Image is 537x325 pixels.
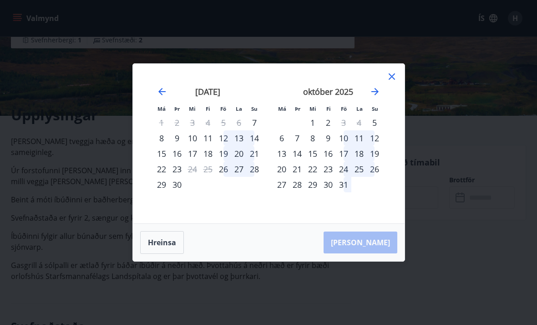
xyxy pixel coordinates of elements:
div: 7 [289,130,305,146]
div: 21 [247,146,262,161]
div: 17 [185,146,200,161]
div: Move forward to switch to the next month. [370,86,380,97]
div: 30 [169,177,185,192]
div: 12 [216,130,231,146]
small: Fi [206,105,210,112]
div: 15 [154,146,169,161]
td: Choose föstudagur, 10. október 2025 as your check-in date. It’s available. [336,130,351,146]
div: 31 [336,177,351,192]
div: 29 [154,177,169,192]
td: Choose mánudagur, 29. september 2025 as your check-in date. It’s available. [154,177,169,192]
td: Choose mánudagur, 15. september 2025 as your check-in date. It’s available. [154,146,169,161]
div: Aðeins innritun í boði [367,115,382,130]
small: Fi [326,105,331,112]
td: Choose sunnudagur, 28. september 2025 as your check-in date. It’s available. [247,161,262,177]
div: Calendar [144,75,394,212]
td: Choose laugardagur, 13. september 2025 as your check-in date. It’s available. [231,130,247,146]
div: 14 [247,130,262,146]
td: Choose laugardagur, 27. september 2025 as your check-in date. It’s available. [231,161,247,177]
td: Choose miðvikudagur, 1. október 2025 as your check-in date. It’s available. [305,115,320,130]
small: La [236,105,242,112]
div: 11 [351,130,367,146]
td: Choose sunnudagur, 5. október 2025 as your check-in date. It’s available. [367,115,382,130]
td: Choose sunnudagur, 7. september 2025 as your check-in date. It’s available. [247,115,262,130]
td: Not available. miðvikudagur, 24. september 2025 [185,161,200,177]
td: Choose þriðjudagur, 28. október 2025 as your check-in date. It’s available. [289,177,305,192]
td: Choose fimmtudagur, 30. október 2025 as your check-in date. It’s available. [320,177,336,192]
small: Fö [220,105,226,112]
div: 27 [274,177,289,192]
td: Not available. fimmtudagur, 4. september 2025 [200,115,216,130]
td: Not available. föstudagur, 5. september 2025 [216,115,231,130]
div: 24 [336,161,351,177]
div: 13 [274,146,289,161]
td: Choose miðvikudagur, 10. september 2025 as your check-in date. It’s available. [185,130,200,146]
div: 13 [231,130,247,146]
div: 11 [200,130,216,146]
div: 6 [274,130,289,146]
td: Choose þriðjudagur, 21. október 2025 as your check-in date. It’s available. [289,161,305,177]
td: Choose fimmtudagur, 11. september 2025 as your check-in date. It’s available. [200,130,216,146]
div: 19 [216,146,231,161]
td: Choose föstudagur, 31. október 2025 as your check-in date. It’s available. [336,177,351,192]
td: Choose föstudagur, 24. október 2025 as your check-in date. It’s available. [336,161,351,177]
div: 26 [367,161,382,177]
div: 17 [336,146,351,161]
div: 9 [169,130,185,146]
td: Choose fimmtudagur, 23. október 2025 as your check-in date. It’s available. [320,161,336,177]
td: Not available. miðvikudagur, 3. september 2025 [185,115,200,130]
td: Choose mánudagur, 20. október 2025 as your check-in date. It’s available. [274,161,289,177]
td: Choose þriðjudagur, 9. september 2025 as your check-in date. It’s available. [169,130,185,146]
small: Þr [295,105,300,112]
div: 22 [154,161,169,177]
td: Not available. fimmtudagur, 25. september 2025 [200,161,216,177]
td: Choose sunnudagur, 21. september 2025 as your check-in date. It’s available. [247,146,262,161]
div: 23 [169,161,185,177]
small: Fö [341,105,347,112]
div: 8 [305,130,320,146]
div: 16 [320,146,336,161]
td: Choose miðvikudagur, 17. september 2025 as your check-in date. It’s available. [185,146,200,161]
td: Choose fimmtudagur, 16. október 2025 as your check-in date. It’s available. [320,146,336,161]
td: Choose fimmtudagur, 18. september 2025 as your check-in date. It’s available. [200,146,216,161]
div: Move backward to switch to the previous month. [157,86,167,97]
td: Choose mánudagur, 13. október 2025 as your check-in date. It’s available. [274,146,289,161]
td: Not available. þriðjudagur, 2. september 2025 [169,115,185,130]
small: Mi [189,105,196,112]
td: Choose sunnudagur, 12. október 2025 as your check-in date. It’s available. [367,130,382,146]
td: Not available. mánudagur, 1. september 2025 [154,115,169,130]
div: 10 [185,130,200,146]
small: Su [251,105,258,112]
td: Choose laugardagur, 11. október 2025 as your check-in date. It’s available. [351,130,367,146]
div: 2 [320,115,336,130]
div: 19 [367,146,382,161]
td: Choose fimmtudagur, 9. október 2025 as your check-in date. It’s available. [320,130,336,146]
div: Aðeins útritun í boði [185,161,200,177]
td: Choose þriðjudagur, 16. september 2025 as your check-in date. It’s available. [169,146,185,161]
td: Not available. laugardagur, 6. september 2025 [231,115,247,130]
td: Choose föstudagur, 12. september 2025 as your check-in date. It’s available. [216,130,231,146]
div: 12 [367,130,382,146]
td: Choose mánudagur, 8. september 2025 as your check-in date. It’s available. [154,130,169,146]
small: Þr [174,105,180,112]
td: Choose laugardagur, 25. október 2025 as your check-in date. It’s available. [351,161,367,177]
td: Choose miðvikudagur, 15. október 2025 as your check-in date. It’s available. [305,146,320,161]
button: Hreinsa [140,231,184,254]
div: 15 [305,146,320,161]
div: 21 [289,161,305,177]
td: Choose föstudagur, 19. september 2025 as your check-in date. It’s available. [216,146,231,161]
div: 18 [351,146,367,161]
div: 23 [320,161,336,177]
div: 1 [305,115,320,130]
div: 27 [231,161,247,177]
td: Choose laugardagur, 18. október 2025 as your check-in date. It’s available. [351,146,367,161]
div: 20 [274,161,289,177]
td: Choose sunnudagur, 19. október 2025 as your check-in date. It’s available. [367,146,382,161]
div: 30 [320,177,336,192]
div: 18 [200,146,216,161]
td: Choose miðvikudagur, 22. október 2025 as your check-in date. It’s available. [305,161,320,177]
td: Choose þriðjudagur, 7. október 2025 as your check-in date. It’s available. [289,130,305,146]
div: 20 [231,146,247,161]
small: Su [372,105,378,112]
td: Not available. laugardagur, 4. október 2025 [351,115,367,130]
